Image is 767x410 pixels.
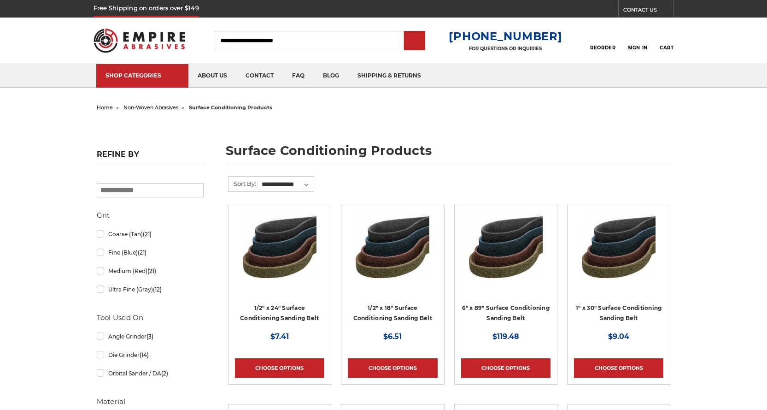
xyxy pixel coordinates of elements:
[492,332,519,341] span: $119.48
[105,72,179,79] div: SHOP CATEGORIES
[188,64,236,88] a: about us
[97,263,204,279] a: Medium (Red)(21)
[235,212,324,301] a: Surface Conditioning Sanding Belts
[97,347,204,363] a: Die Grinder(14)
[574,358,663,378] a: Choose Options
[153,286,162,293] span: (12)
[348,212,437,301] a: Surface Conditioning Sanding Belts
[97,104,113,111] a: home
[97,244,204,261] a: Fine (Blue)(21)
[348,358,437,378] a: Choose Options
[140,351,149,358] span: (14)
[143,231,152,238] span: (21)
[97,312,204,323] h5: Tool Used On
[97,328,204,345] a: Angle Grinder(3)
[97,281,204,297] a: Ultra Fine (Gray)(12)
[97,210,204,221] h5: Grit
[94,23,186,59] img: Empire Abrasives
[236,64,283,88] a: contact
[240,304,319,322] a: 1/2" x 24" Surface Conditioning Sanding Belt
[623,5,673,18] a: CONTACT US
[449,30,562,43] a: [PHONE_NUMBER]
[660,30,673,51] a: Cart
[582,212,656,285] img: 1"x30" Surface Conditioning Sanding Belts
[138,249,146,256] span: (21)
[147,267,156,274] span: (21)
[189,104,272,111] span: surface conditioning products
[97,365,204,381] a: Orbital Sander / DA(2)
[576,304,662,322] a: 1" x 30" Surface Conditioning Sanding Belt
[97,396,204,407] h5: Material
[235,358,324,378] a: Choose Options
[283,64,314,88] a: faq
[314,64,348,88] a: blog
[660,45,673,51] span: Cart
[574,212,663,301] a: 1"x30" Surface Conditioning Sanding Belts
[469,212,543,285] img: 6"x89" Surface Conditioning Sanding Belts
[161,370,168,377] span: (2)
[260,178,314,191] select: Sort By:
[449,46,562,52] p: FOR QUESTIONS OR INQUIRIES
[353,304,432,322] a: 1/2" x 18" Surface Conditioning Sanding Belt
[461,212,550,301] a: 6"x89" Surface Conditioning Sanding Belts
[228,177,256,190] label: Sort By:
[628,45,648,51] span: Sign In
[243,212,316,285] img: Surface Conditioning Sanding Belts
[590,30,615,50] a: Reorder
[226,144,671,164] h1: surface conditioning products
[462,304,550,322] a: 6" x 89" Surface Conditioning Sanding Belt
[348,64,430,88] a: shipping & returns
[97,226,204,242] a: Coarse (Tan)(21)
[383,332,402,341] span: $6.51
[146,333,153,340] span: (3)
[356,212,429,285] img: Surface Conditioning Sanding Belts
[590,45,615,51] span: Reorder
[608,332,629,341] span: $9.04
[270,332,289,341] span: $7.41
[97,150,204,164] h5: Refine by
[461,358,550,378] a: Choose Options
[123,104,178,111] a: non-woven abrasives
[405,32,424,50] input: Submit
